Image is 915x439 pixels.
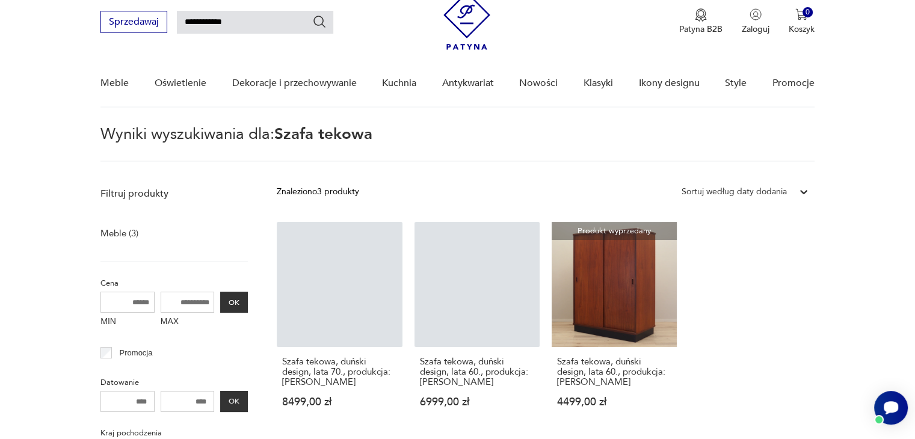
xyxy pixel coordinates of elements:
[584,60,613,106] a: Klasyki
[772,60,815,106] a: Promocje
[679,8,722,35] button: Patyna B2B
[155,60,206,106] a: Oświetlenie
[100,11,167,33] button: Sprzedawaj
[382,60,416,106] a: Kuchnia
[100,313,155,332] label: MIN
[120,346,153,360] p: Promocja
[100,277,248,290] p: Cena
[795,8,807,20] img: Ikona koszyka
[100,187,248,200] p: Filtruj produkty
[100,127,814,162] p: Wyniki wyszukiwania dla:
[519,60,558,106] a: Nowości
[442,60,494,106] a: Antykwariat
[557,397,671,407] p: 4499,00 zł
[312,14,327,29] button: Szukaj
[274,123,372,145] span: Szafa tekowa
[420,397,534,407] p: 6999,00 zł
[220,391,248,412] button: OK
[277,185,359,198] div: Znaleziono 3 produkty
[557,357,671,387] h3: Szafa tekowa, duński design, lata 60., produkcja: [PERSON_NAME]
[695,8,707,22] img: Ikona medalu
[789,23,815,35] p: Koszyk
[742,8,769,35] button: Zaloguj
[679,23,722,35] p: Patyna B2B
[552,222,677,431] a: Produkt wyprzedanySzafa tekowa, duński design, lata 60., produkcja: DaniaSzafa tekowa, duński des...
[277,222,402,431] a: Szafa tekowa, duński design, lata 70., produkcja: Omann JunSzafa tekowa, duński design, lata 70.,...
[282,397,396,407] p: 8499,00 zł
[789,8,815,35] button: 0Koszyk
[682,185,787,198] div: Sortuj według daty dodania
[232,60,356,106] a: Dekoracje i przechowywanie
[100,376,248,389] p: Datowanie
[750,8,762,20] img: Ikonka użytkownika
[420,357,534,387] h3: Szafa tekowa, duński design, lata 60., produkcja: [PERSON_NAME]
[100,225,138,242] a: Meble (3)
[638,60,699,106] a: Ikony designu
[803,7,813,17] div: 0
[742,23,769,35] p: Zaloguj
[679,8,722,35] a: Ikona medaluPatyna B2B
[100,19,167,27] a: Sprzedawaj
[725,60,747,106] a: Style
[100,60,129,106] a: Meble
[282,357,396,387] h3: Szafa tekowa, duński design, lata 70., produkcja: [PERSON_NAME]
[414,222,540,431] a: Szafa tekowa, duński design, lata 60., produkcja: DaniaSzafa tekowa, duński design, lata 60., pro...
[220,292,248,313] button: OK
[161,313,215,332] label: MAX
[874,391,908,425] iframe: Smartsupp widget button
